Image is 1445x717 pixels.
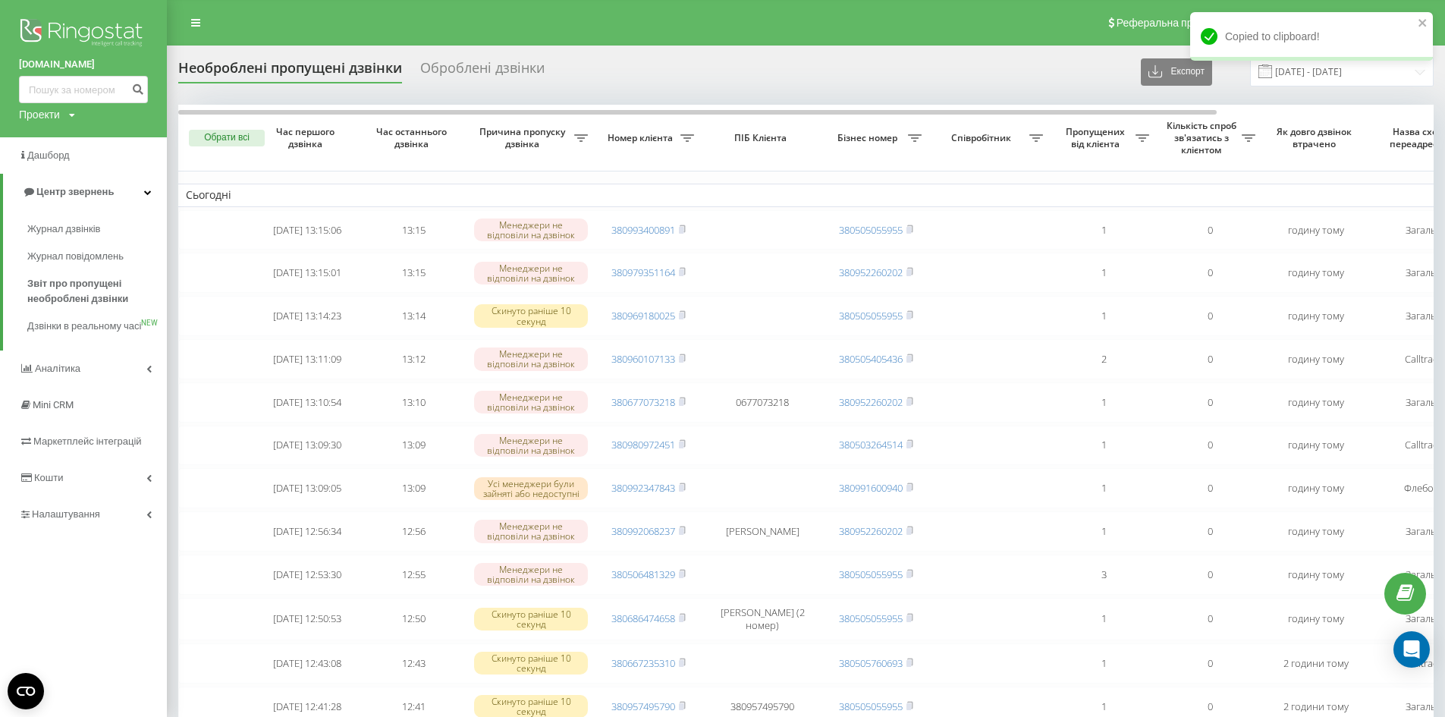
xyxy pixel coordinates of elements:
[189,130,265,146] button: Обрати всі
[839,656,903,670] a: 380505760693
[254,339,360,379] td: [DATE] 13:11:09
[27,215,167,243] a: Журнал дзвінків
[1263,296,1369,336] td: годину тому
[1117,17,1228,29] span: Реферальна програма
[1051,253,1157,293] td: 1
[1263,253,1369,293] td: годину тому
[33,399,74,410] span: Mini CRM
[36,186,114,197] span: Центр звернень
[839,266,903,279] a: 380952260202
[839,352,903,366] a: 380505405436
[27,276,159,307] span: Звіт про пропущені необроблені дзвінки
[34,472,63,483] span: Кошти
[19,57,148,72] a: [DOMAIN_NAME]
[1051,426,1157,466] td: 1
[254,382,360,423] td: [DATE] 13:10:54
[1263,382,1369,423] td: годину тому
[839,309,903,322] a: 380505055955
[474,126,574,149] span: Причина пропуску дзвінка
[1263,210,1369,250] td: годину тому
[611,700,675,713] a: 380957495790
[611,481,675,495] a: 380992347843
[35,363,80,374] span: Аналiтика
[611,612,675,625] a: 380686474658
[474,652,588,675] div: Скинуто раніше 10 секунд
[839,395,903,409] a: 380952260202
[32,508,100,520] span: Налаштування
[19,15,148,53] img: Ringostat logo
[1157,468,1263,508] td: 0
[839,700,903,713] a: 380505055955
[474,477,588,500] div: Усі менеджери були зайняті або недоступні
[1051,643,1157,684] td: 1
[1157,253,1263,293] td: 0
[474,347,588,370] div: Менеджери не відповіли на дзвінок
[254,296,360,336] td: [DATE] 13:14:23
[360,339,466,379] td: 13:12
[474,563,588,586] div: Менеджери не відповіли на дзвінок
[1051,555,1157,595] td: 3
[1263,555,1369,595] td: годину тому
[474,262,588,285] div: Менеджери не відповіли на дзвінок
[254,468,360,508] td: [DATE] 13:09:05
[27,313,167,340] a: Дзвінки в реальному часіNEW
[1051,210,1157,250] td: 1
[1393,631,1430,668] div: Open Intercom Messenger
[19,107,60,122] div: Проекти
[611,266,675,279] a: 380979351164
[831,132,908,144] span: Бізнес номер
[839,568,903,581] a: 380505055955
[839,481,903,495] a: 380991600940
[474,304,588,327] div: Скинуто раніше 10 секунд
[360,598,466,640] td: 12:50
[839,223,903,237] a: 380505055955
[1051,339,1157,379] td: 2
[937,132,1029,144] span: Співробітник
[611,524,675,538] a: 380992068237
[1157,511,1263,552] td: 0
[360,643,466,684] td: 12:43
[27,249,124,264] span: Журнал повідомлень
[1157,339,1263,379] td: 0
[360,296,466,336] td: 13:14
[360,511,466,552] td: 12:56
[1164,120,1242,156] span: Кількість спроб зв'язатись з клієнтом
[254,511,360,552] td: [DATE] 12:56:34
[1157,643,1263,684] td: 0
[27,319,141,334] span: Дзвінки в реальному часі
[611,352,675,366] a: 380960107133
[611,568,675,581] a: 380506481329
[1275,126,1357,149] span: Як довго дзвінок втрачено
[611,309,675,322] a: 380969180025
[8,673,44,709] button: Open CMP widget
[702,598,823,640] td: [PERSON_NAME] (2 номер)
[1051,382,1157,423] td: 1
[1058,126,1136,149] span: Пропущених від клієнта
[360,253,466,293] td: 13:15
[1051,468,1157,508] td: 1
[1157,598,1263,640] td: 0
[27,149,70,161] span: Дашборд
[1141,58,1212,86] button: Експорт
[474,434,588,457] div: Менеджери не відповіли на дзвінок
[266,126,348,149] span: Час першого дзвінка
[372,126,454,149] span: Час останнього дзвінка
[3,174,167,210] a: Центр звернень
[702,382,823,423] td: 0677073218
[839,438,903,451] a: 380503264514
[27,222,100,237] span: Журнал дзвінків
[420,60,545,83] div: Оброблені дзвінки
[254,555,360,595] td: [DATE] 12:53:30
[19,76,148,103] input: Пошук за номером
[1157,426,1263,466] td: 0
[1263,426,1369,466] td: годину тому
[33,436,142,447] span: Маркетплейс інтеграцій
[474,391,588,414] div: Менеджери не відповіли на дзвінок
[611,395,675,409] a: 380677073218
[360,426,466,466] td: 13:09
[474,219,588,241] div: Менеджери не відповіли на дзвінок
[839,612,903,625] a: 380505055955
[1157,382,1263,423] td: 0
[254,253,360,293] td: [DATE] 13:15:01
[254,643,360,684] td: [DATE] 12:43:08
